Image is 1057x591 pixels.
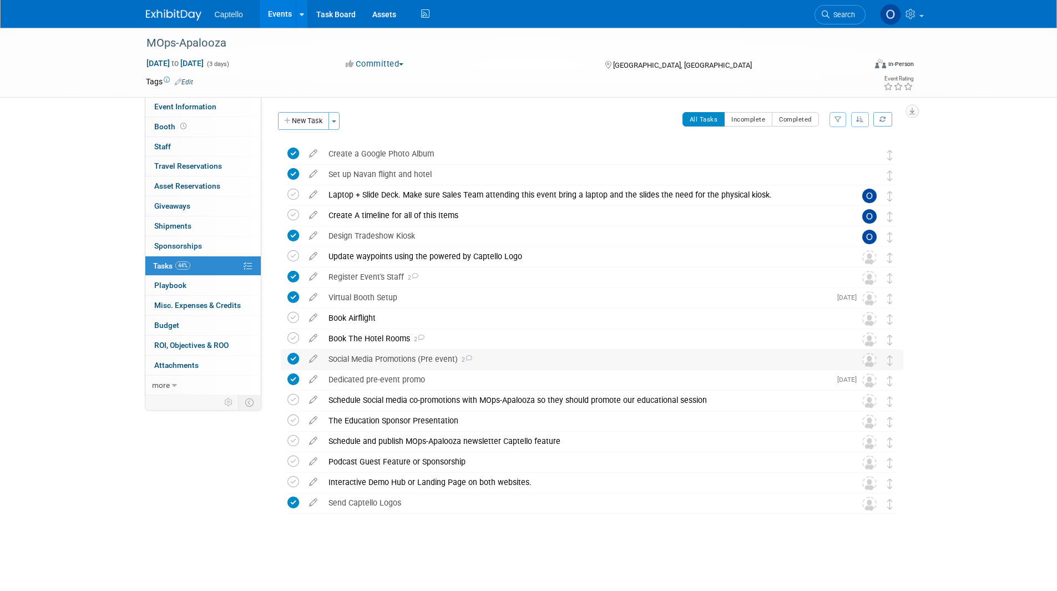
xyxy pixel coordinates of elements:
span: Attachments [154,361,199,370]
img: Unassigned [862,435,877,449]
a: edit [304,231,323,241]
div: Interactive Demo Hub or Landing Page on both websites. [323,473,840,492]
a: edit [304,498,323,508]
a: Staff [145,137,261,156]
a: Search [815,5,866,24]
img: Unassigned [862,415,877,429]
div: Event Rating [883,76,913,82]
a: Misc. Expenses & Credits [145,296,261,315]
i: Move task [887,232,893,243]
div: In-Person [888,60,914,68]
span: [DATE] [DATE] [146,58,204,68]
img: Unassigned [862,373,877,388]
span: 44% [175,261,190,270]
a: edit [304,477,323,487]
span: Booth not reserved yet [178,122,189,130]
a: edit [304,354,323,364]
span: Misc. Expenses & Credits [154,301,241,310]
i: Move task [887,170,893,181]
a: ROI, Objectives & ROO [145,336,261,355]
span: Asset Reservations [154,181,220,190]
span: Travel Reservations [154,161,222,170]
div: Dedicated pre-event promo [323,370,831,389]
a: edit [304,313,323,323]
a: Attachments [145,356,261,375]
span: Budget [154,321,179,330]
span: to [170,59,180,68]
div: Design Tradeshow Kiosk [323,226,840,245]
div: Update waypoints using the powered by Captello Logo [323,247,840,266]
td: Toggle Event Tabs [238,395,261,410]
div: Schedule and publish MOps-Apalooza newsletter Captello feature [323,432,840,451]
span: 2 [458,356,472,363]
span: Search [830,11,855,19]
a: Budget [145,316,261,335]
a: Shipments [145,216,261,236]
div: The Education Sponsor Presentation [323,411,840,430]
a: edit [304,210,323,220]
a: Asset Reservations [145,176,261,196]
a: Giveaways [145,196,261,216]
a: Travel Reservations [145,156,261,176]
a: Refresh [873,112,892,127]
span: Tasks [153,261,190,270]
i: Move task [887,191,893,201]
div: Send Captello Logos [323,493,840,512]
span: 2 [404,274,418,281]
a: edit [304,375,323,385]
a: edit [304,395,323,405]
div: Virtual Booth Setup [323,288,831,307]
i: Move task [887,335,893,345]
span: Playbook [154,281,186,290]
span: Shipments [154,221,191,230]
a: Tasks44% [145,256,261,276]
div: Laptop + Slide Deck. Make sure Sales Team attending this event bring a laptop and the slides the ... [323,185,840,204]
img: Unassigned [862,394,877,408]
td: Tags [146,76,193,87]
a: Edit [175,78,193,86]
img: Unassigned [862,312,877,326]
i: Move task [887,273,893,284]
span: 2 [410,336,424,343]
div: Event Format [800,58,914,74]
button: New Task [278,112,329,130]
i: Move task [887,458,893,468]
div: Book The Hotel Rooms [323,329,840,348]
a: Event Information [145,97,261,117]
i: Move task [887,417,893,427]
span: Captello [215,10,243,19]
img: Unassigned [862,497,877,511]
span: [DATE] [837,376,862,383]
span: Staff [154,142,171,151]
img: Owen Ellison [862,189,877,203]
i: Move task [887,437,893,448]
img: Unassigned [862,291,877,306]
i: Move task [887,314,893,325]
a: edit [304,436,323,446]
a: more [145,376,261,395]
td: Personalize Event Tab Strip [219,395,239,410]
span: Booth [154,122,189,131]
i: Move task [887,252,893,263]
a: edit [304,334,323,344]
img: Owen Ellison [862,209,877,224]
span: [GEOGRAPHIC_DATA], [GEOGRAPHIC_DATA] [613,61,752,69]
a: edit [304,416,323,426]
span: more [152,381,170,390]
img: Unassigned [862,353,877,367]
span: Event Information [154,102,216,111]
i: Move task [887,478,893,489]
span: Giveaways [154,201,190,210]
div: Create a Google Photo Album [323,144,840,163]
a: edit [304,190,323,200]
a: edit [304,457,323,467]
span: [DATE] [837,294,862,301]
img: Format-Inperson.png [875,59,886,68]
a: Booth [145,117,261,137]
button: All Tasks [682,112,725,127]
img: Unassigned [862,250,877,265]
button: Incomplete [724,112,772,127]
div: Schedule Social media co-promotions with MOps-Apalooza so they should promote our educational ses... [323,391,840,410]
i: Move task [887,355,893,366]
a: Sponsorships [145,236,261,256]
